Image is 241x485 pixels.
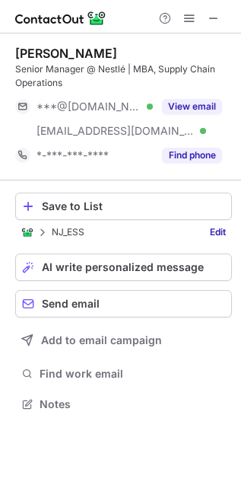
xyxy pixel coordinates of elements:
button: Send email [15,290,232,317]
a: Edit [204,225,232,240]
button: Reveal Button [162,148,222,163]
span: AI write personalized message [42,261,204,273]
img: ContactOut [21,226,33,238]
span: Notes [40,397,226,411]
button: AI write personalized message [15,254,232,281]
button: Reveal Button [162,99,222,114]
button: Notes [15,394,232,415]
button: Save to List [15,193,232,220]
button: Add to email campaign [15,327,232,354]
div: [PERSON_NAME] [15,46,117,61]
span: [EMAIL_ADDRESS][DOMAIN_NAME] [36,124,195,138]
span: ***@[DOMAIN_NAME] [36,100,141,113]
p: NJ_ESS [52,227,84,238]
span: Send email [42,298,100,310]
span: Add to email campaign [41,334,162,346]
div: Senior Manager @ Nestlé | MBA, Supply Chain Operations [15,62,232,90]
span: Find work email [40,367,226,381]
img: ContactOut v5.3.10 [15,9,106,27]
div: Save to List [42,200,225,212]
button: Find work email [15,363,232,384]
